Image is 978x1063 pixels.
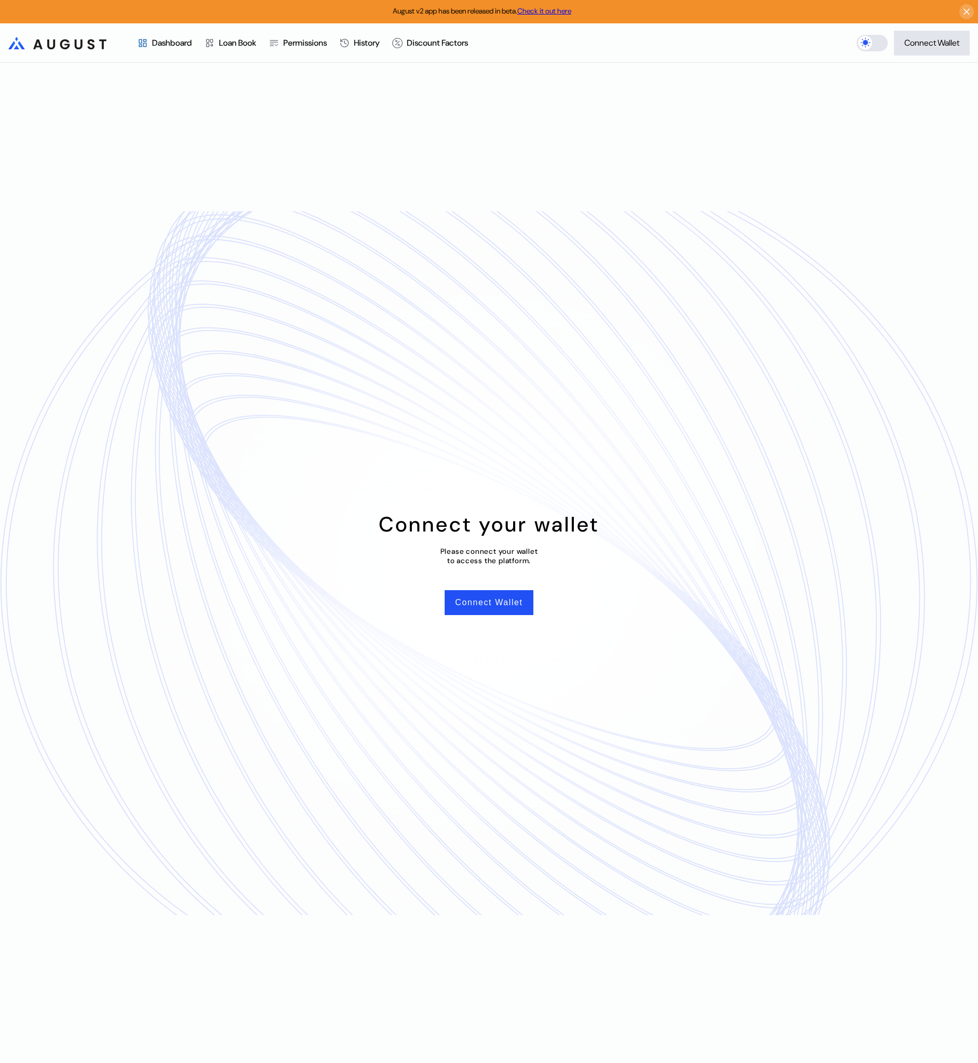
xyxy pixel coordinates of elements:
[407,37,468,48] div: Discount Factors
[440,547,538,565] div: Please connect your wallet to access the platform.
[263,24,333,62] a: Permissions
[393,6,571,16] span: August v2 app has been released in beta.
[445,590,533,615] button: Connect Wallet
[131,24,198,62] a: Dashboard
[152,37,192,48] div: Dashboard
[219,37,256,48] div: Loan Book
[333,24,386,62] a: History
[386,24,474,62] a: Discount Factors
[198,24,263,62] a: Loan Book
[894,31,970,56] button: Connect Wallet
[283,37,327,48] div: Permissions
[904,37,959,48] div: Connect Wallet
[517,6,571,16] a: Check it out here
[354,37,380,48] div: History
[379,511,599,538] div: Connect your wallet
